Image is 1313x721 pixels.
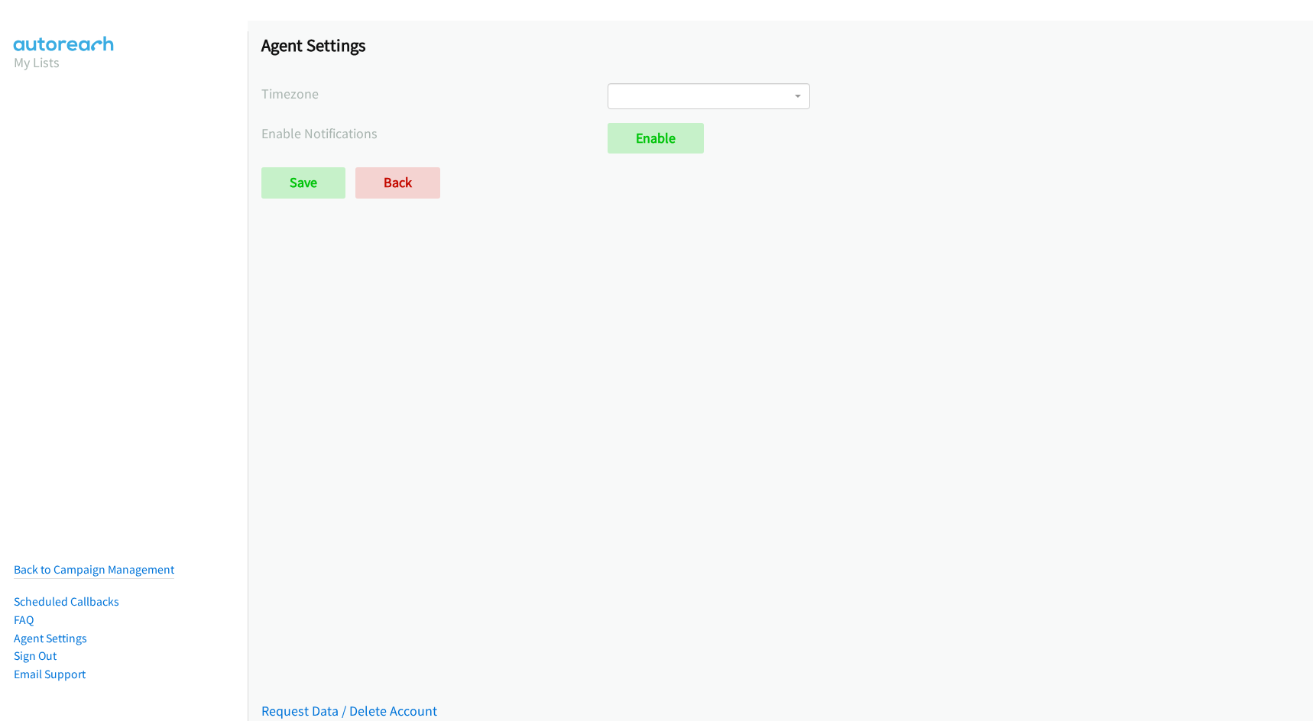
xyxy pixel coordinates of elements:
label: Enable Notifications [261,123,608,144]
a: My Lists [14,53,60,71]
a: FAQ [14,613,34,627]
a: Enable [608,123,704,154]
a: Request Data / Delete Account [261,702,437,719]
label: Timezone [261,83,608,104]
a: Scheduled Callbacks [14,594,119,609]
a: Sign Out [14,648,57,663]
input: Save [261,167,345,198]
h1: Agent Settings [261,34,1299,56]
a: Back [355,167,440,198]
a: Back to Campaign Management [14,562,174,577]
a: Email Support [14,667,86,681]
a: Agent Settings [14,631,87,645]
